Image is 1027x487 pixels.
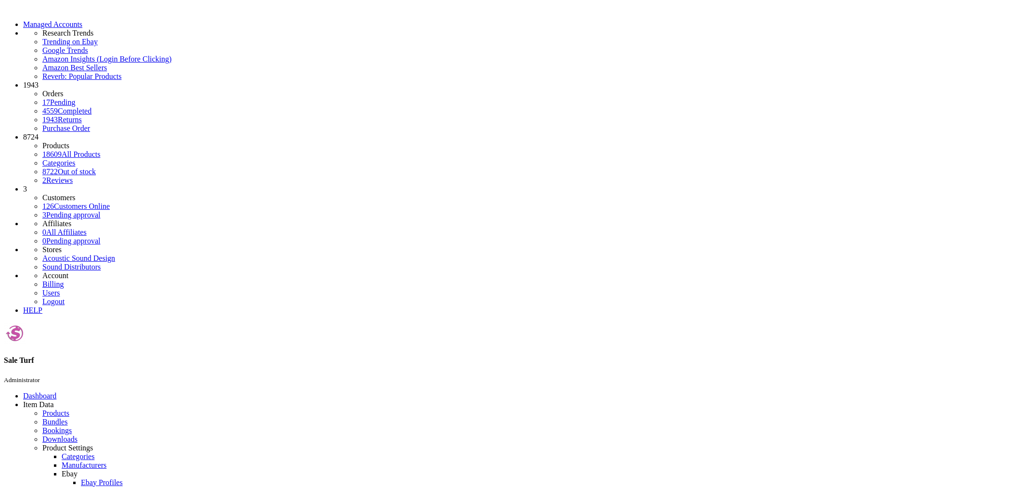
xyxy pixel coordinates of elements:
a: 17Pending [42,98,1023,107]
a: Managed Accounts [23,20,82,28]
a: Dashboard [23,392,56,400]
span: Item Data [23,400,54,409]
a: Purchase Order [42,124,90,132]
a: Amazon Insights (Login Before Clicking) [42,55,1023,64]
a: 8722Out of stock [42,167,96,176]
span: 126 [42,202,54,210]
span: 2 [42,176,46,184]
li: Research Trends [42,29,1023,38]
span: 8722 [42,167,58,176]
span: 3 [42,211,46,219]
a: 0All Affiliates [42,228,87,236]
a: Logout [42,297,65,306]
a: Google Trends [42,46,1023,55]
span: 18609 [42,150,62,158]
a: 3Pending approval [42,211,100,219]
a: Bookings [42,426,72,435]
a: Downloads [42,435,78,443]
a: Sound Distributors [42,263,101,271]
h4: Sale Turf [4,356,1023,365]
li: Customers [42,193,1023,202]
a: HELP [23,306,42,314]
a: Manufacturers [62,461,106,469]
span: 1943 [42,115,58,124]
li: Account [42,271,1023,280]
span: 0 [42,228,46,236]
a: 0Pending approval [42,237,100,245]
span: 8724 [23,133,39,141]
a: Users [42,289,60,297]
a: Ebay [62,470,78,478]
span: 17 [42,98,50,106]
a: Billing [42,280,64,288]
span: 0 [42,237,46,245]
a: 18609All Products [42,150,100,158]
a: Amazon Best Sellers [42,64,1023,72]
li: Orders [42,90,1023,98]
span: Product Settings [42,444,93,452]
a: Ebay Profiles [81,478,123,487]
a: Products [42,409,69,417]
a: Categories [42,159,75,167]
a: Categories [62,452,94,461]
a: 4559Completed [42,107,91,115]
img: joshlucio05 [4,322,26,344]
li: Stores [42,245,1023,254]
a: Bundles [42,418,67,426]
li: Products [42,141,1023,150]
span: 3 [23,185,27,193]
span: 4559 [42,107,58,115]
a: Reverb: Popular Products [42,72,1023,81]
small: Administrator [4,376,40,384]
a: Trending on Ebay [42,38,1023,46]
span: 1943 [23,81,39,89]
a: 1943Returns [42,115,82,124]
a: Acoustic Sound Design [42,254,115,262]
a: 126Customers Online [42,202,110,210]
li: Affiliates [42,219,1023,228]
a: 2Reviews [42,176,73,184]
